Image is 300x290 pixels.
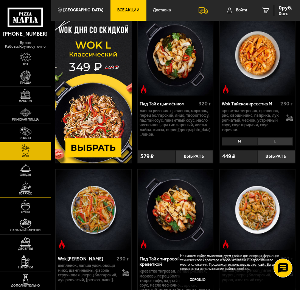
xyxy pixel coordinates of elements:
button: Хорошо [180,274,215,285]
a: Острое блюдоПад Тай с цыплёнком [138,15,213,96]
img: Острое блюдо [221,240,230,249]
img: Wok Тайская креветка M [220,15,295,96]
button: Выбрать [176,150,213,163]
p: креветка тигровая, цыпленок, рис, овощи микс, паприка, лук репчатый, чеснок, устричный соус, соус... [222,109,283,132]
img: Острое блюдо [139,240,148,249]
span: 579 ₽ [140,154,154,159]
img: Пад Тай с тигровой креветкой [138,169,213,250]
img: Острое блюдо [221,85,230,94]
span: 449 ₽ [222,154,235,159]
span: [GEOGRAPHIC_DATA] [63,8,104,13]
span: Войти [236,8,247,13]
a: Острое блюдоWok Карри М [56,169,131,250]
p: цыпленок, лапша удон, овощи микс, шампиньоны, фасоль стручковая , перец болгарский, лук репчатый,... [58,263,119,282]
a: Острое блюдоWok Тайская креветка M [220,15,295,96]
button: Выбрать [257,150,295,163]
a: Острое блюдоWok Паназиатский M [220,169,295,250]
div: Wok Тайская креветка M [222,101,278,107]
div: Пад Тай с цыплёнком [140,101,196,107]
img: Wok Паназиатский M [220,169,295,250]
img: Острое блюдо [139,85,148,94]
img: Пад Тай с цыплёнком [138,15,213,96]
p: На нашем сайте мы используем cookie для сбора информации технического характера и обрабатываем IP... [180,254,289,271]
img: Острое блюдо [58,240,66,249]
img: Wok Карри М [56,169,131,250]
span: Все Акции [117,8,140,13]
span: 0 руб. [279,5,292,11]
span: 230 г [280,100,293,107]
span: 320 г [199,100,211,107]
span: Доставка [153,8,171,13]
a: Острое блюдоПад Тай с тигровой креветкой [138,169,213,250]
span: 230 г [117,256,129,262]
div: Пад Тай с тигровой креветкой [140,256,196,268]
li: L [257,137,293,146]
div: Wok [PERSON_NAME] [58,256,115,262]
li: M [222,137,257,146]
span: 0 шт. [279,11,292,16]
p: лапша рисовая, цыпленок, морковь, перец болгарский, яйцо, творог тофу, пад тай соус, пикантный со... [140,109,211,137]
